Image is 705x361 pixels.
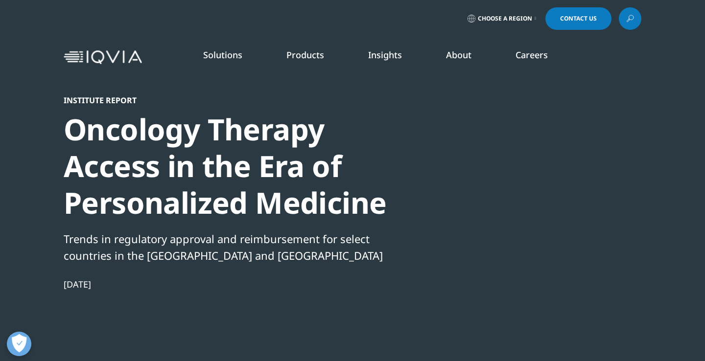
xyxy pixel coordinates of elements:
a: Solutions [203,49,242,61]
a: About [446,49,471,61]
nav: Primary [146,34,641,80]
span: Contact Us [560,16,597,22]
div: [DATE] [64,278,399,290]
div: Oncology Therapy Access in the Era of Personalized Medicine [64,111,399,221]
button: Open Preferences [7,332,31,356]
a: Insights [368,49,402,61]
span: Choose a Region [478,15,532,23]
div: Institute Report [64,95,399,105]
a: Products [286,49,324,61]
img: IQVIA Healthcare Information Technology and Pharma Clinical Research Company [64,50,142,65]
a: Contact Us [545,7,611,30]
div: Trends in regulatory approval and reimbursement for select countries in the [GEOGRAPHIC_DATA] and... [64,230,399,264]
a: Careers [516,49,548,61]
